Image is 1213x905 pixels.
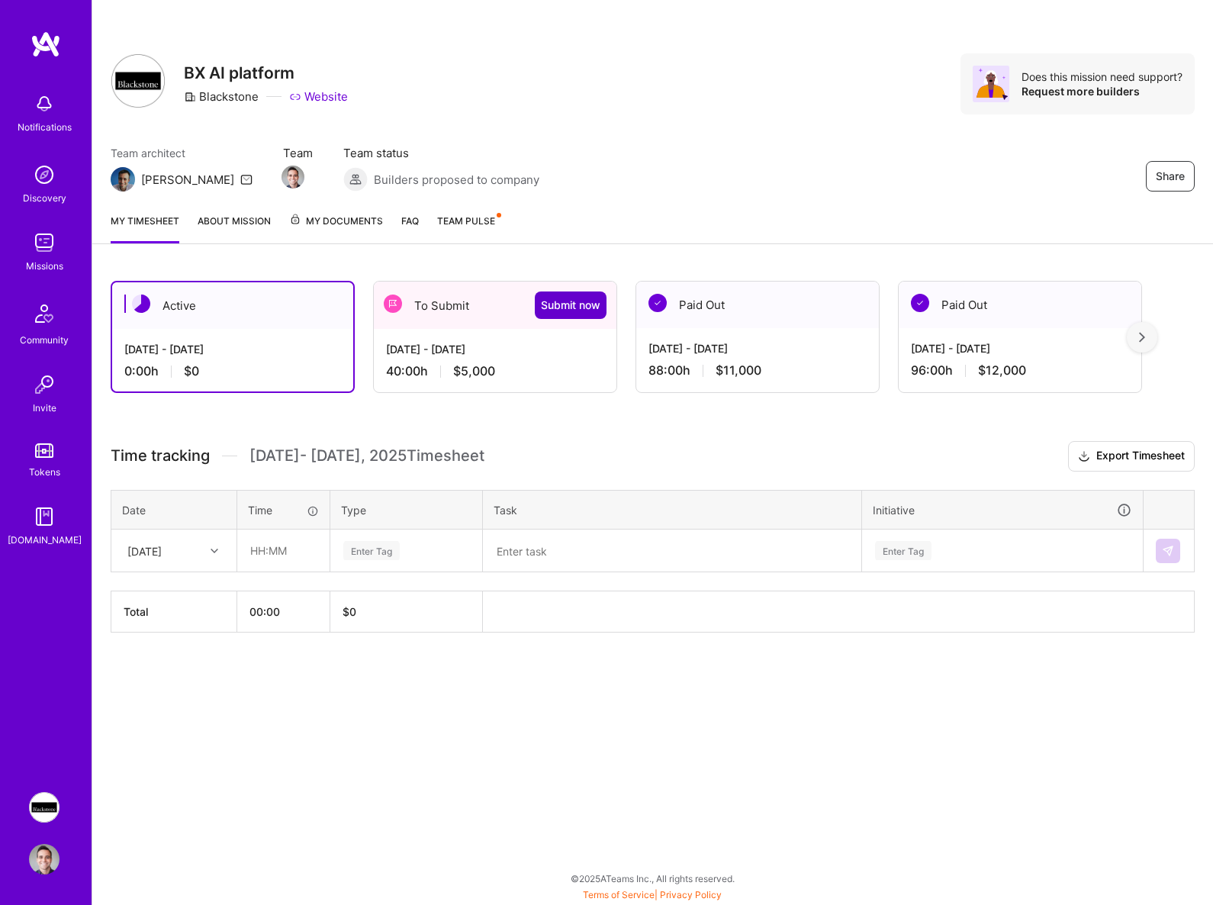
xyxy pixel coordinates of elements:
a: My timesheet [111,213,179,243]
img: Company Logo [111,53,166,108]
img: Team Member Avatar [282,166,304,188]
th: Date [111,490,237,530]
img: Community [26,295,63,332]
div: Invite [33,400,56,416]
button: Submit now [535,291,606,319]
div: [DOMAIN_NAME] [8,532,82,548]
span: $12,000 [978,362,1026,378]
span: Team [283,145,313,161]
img: User Avatar [29,844,60,874]
img: teamwork [29,227,60,258]
div: Tokens [29,464,60,480]
img: To Submit [384,295,402,313]
img: right [1139,332,1145,343]
img: Submit [1162,545,1174,557]
img: Paid Out [648,294,667,312]
div: To Submit [374,282,616,329]
div: [DATE] - [DATE] [386,341,604,357]
th: 00:00 [237,591,330,633]
a: User Avatar [25,844,63,874]
div: © 2025 ATeams Inc., All rights reserved. [92,859,1213,897]
div: [DATE] - [DATE] [124,341,341,357]
div: Initiative [873,501,1132,519]
div: [DATE] [127,543,162,559]
img: Paid Out [911,294,929,312]
span: $0 [184,363,199,379]
h3: BX AI platform [184,63,348,82]
div: Missions [26,258,63,274]
img: discovery [29,159,60,190]
img: bell [29,89,60,119]
a: Blackstone: BX AI platform [25,792,63,823]
a: My Documents [289,213,383,243]
div: [DATE] - [DATE] [648,340,867,356]
div: Blackstone [184,89,259,105]
span: Team Pulse [437,215,495,227]
div: Request more builders [1022,84,1182,98]
span: My Documents [289,213,383,230]
span: $ 0 [343,605,356,618]
img: Active [132,295,150,313]
div: 0:00 h [124,363,341,379]
a: Website [289,89,348,105]
div: Time [248,502,319,518]
div: Paid Out [636,282,879,328]
th: Type [330,490,483,530]
div: 96:00 h [911,362,1129,378]
i: icon Chevron [211,547,218,555]
img: logo [31,31,61,58]
img: Invite [29,369,60,400]
input: HH:MM [238,530,329,571]
span: Team status [343,145,539,161]
a: Team Pulse [437,213,500,243]
span: $11,000 [716,362,761,378]
button: Share [1146,161,1195,192]
img: Builders proposed to company [343,167,368,192]
i: icon CompanyGray [184,91,196,103]
span: Team architect [111,145,253,161]
img: Blackstone: BX AI platform [29,792,60,823]
div: Notifications [18,119,72,135]
img: Avatar [973,66,1009,102]
span: Builders proposed to company [374,172,539,188]
button: Export Timesheet [1068,441,1195,472]
div: Community [20,332,69,348]
img: guide book [29,501,60,532]
span: $5,000 [453,363,495,379]
a: Terms of Service [583,889,655,900]
div: Enter Tag [875,539,931,562]
a: FAQ [401,213,419,243]
span: [DATE] - [DATE] , 2025 Timesheet [249,446,484,465]
a: About Mission [198,213,271,243]
span: Share [1156,169,1185,184]
div: Active [112,282,353,329]
a: Privacy Policy [660,889,722,900]
div: Enter Tag [343,539,400,562]
th: Total [111,591,237,633]
div: Discovery [23,190,66,206]
div: Does this mission need support? [1022,69,1182,84]
div: [DATE] - [DATE] [911,340,1129,356]
span: | [583,889,722,900]
div: 88:00 h [648,362,867,378]
div: [PERSON_NAME] [141,172,234,188]
th: Task [483,490,862,530]
i: icon Download [1078,449,1090,465]
div: Paid Out [899,282,1141,328]
span: Time tracking [111,446,210,465]
span: Submit now [541,298,600,313]
a: Team Member Avatar [283,164,303,190]
img: tokens [35,443,53,458]
img: Team Architect [111,167,135,192]
div: 40:00 h [386,363,604,379]
i: icon Mail [240,173,253,185]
